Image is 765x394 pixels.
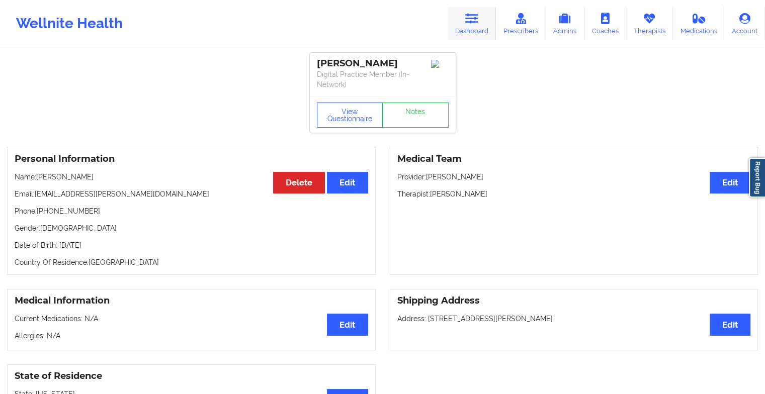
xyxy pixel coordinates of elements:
[327,172,368,193] button: Edit
[317,58,449,69] div: [PERSON_NAME]
[710,314,750,335] button: Edit
[317,69,449,89] p: Digital Practice Member (In-Network)
[584,7,626,40] a: Coaches
[626,7,673,40] a: Therapists
[431,60,449,68] img: Image%2Fplaceholer-image.png
[397,295,751,307] h3: Shipping Address
[15,172,368,182] p: Name: [PERSON_NAME]
[15,370,368,382] h3: State of Residence
[15,295,368,307] h3: Medical Information
[496,7,546,40] a: Prescribers
[397,153,751,165] h3: Medical Team
[710,172,750,193] button: Edit
[448,7,496,40] a: Dashboard
[382,103,449,128] a: Notes
[673,7,725,40] a: Medications
[15,314,368,324] p: Current Medications: N/A
[15,331,368,341] p: Allergies: N/A
[397,314,751,324] p: Address: [STREET_ADDRESS][PERSON_NAME]
[749,158,765,198] a: Report Bug
[15,240,368,250] p: Date of Birth: [DATE]
[397,172,751,182] p: Provider: [PERSON_NAME]
[397,189,751,199] p: Therapist: [PERSON_NAME]
[15,206,368,216] p: Phone: [PHONE_NUMBER]
[317,103,383,128] button: View Questionnaire
[15,223,368,233] p: Gender: [DEMOGRAPHIC_DATA]
[15,257,368,267] p: Country Of Residence: [GEOGRAPHIC_DATA]
[15,153,368,165] h3: Personal Information
[273,172,325,193] button: Delete
[545,7,584,40] a: Admins
[327,314,368,335] button: Edit
[724,7,765,40] a: Account
[15,189,368,199] p: Email: [EMAIL_ADDRESS][PERSON_NAME][DOMAIN_NAME]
